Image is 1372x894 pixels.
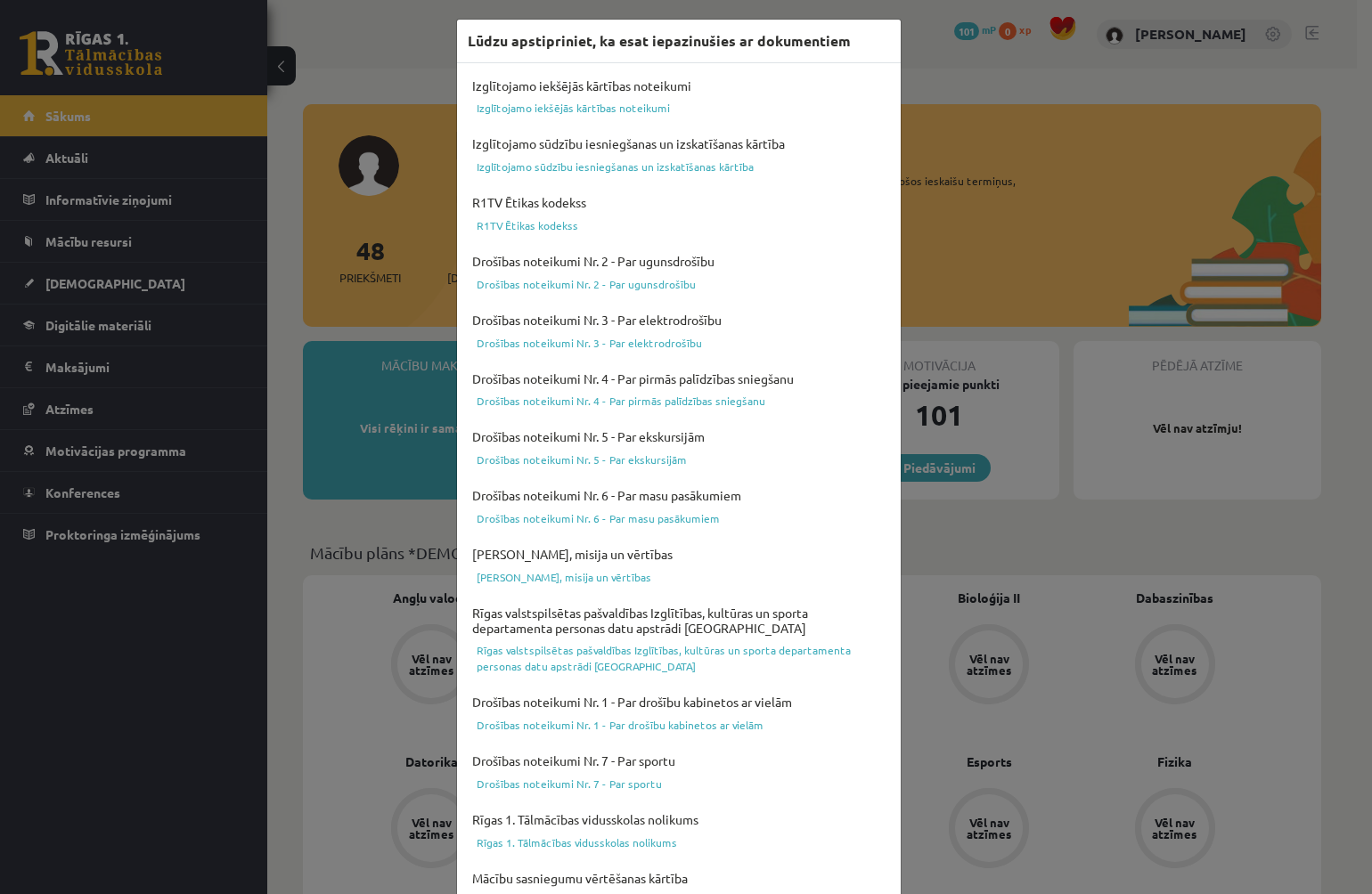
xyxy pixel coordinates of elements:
a: Drošības noteikumi Nr. 7 - Par sportu [468,773,890,794]
a: Izglītojamo iekšējās kārtības noteikumi [468,97,890,118]
a: R1TV Ētikas kodekss [468,215,890,236]
h4: Rīgas 1. Tālmācības vidusskolas nolikums [468,808,890,832]
h4: Drošības noteikumi Nr. 4 - Par pirmās palīdzības sniegšanu [468,367,890,391]
h4: Izglītojamo sūdzību iesniegšanas un izskatīšanas kārtība [468,132,890,156]
a: Izglītojamo sūdzību iesniegšanas un izskatīšanas kārtība [468,156,890,177]
h4: [PERSON_NAME], misija un vērtības [468,542,890,566]
a: [PERSON_NAME], misija un vērtības [468,566,890,588]
h4: Drošības noteikumi Nr. 1 - Par drošību kabinetos ar vielām [468,690,890,714]
a: Drošības noteikumi Nr. 4 - Par pirmās palīdzības sniegšanu [468,390,890,411]
h4: Drošības noteikumi Nr. 5 - Par ekskursijām [468,425,890,449]
h3: Lūdzu apstipriniet, ka esat iepazinušies ar dokumentiem [468,30,851,52]
h4: Izglītojamo iekšējās kārtības noteikumi [468,74,890,98]
h4: Rīgas valstspilsētas pašvaldības Izglītības, kultūras un sporta departamenta personas datu apstrā... [468,601,890,640]
a: Drošības noteikumi Nr. 6 - Par masu pasākumiem [468,508,890,529]
h4: R1TV Ētikas kodekss [468,191,890,215]
a: Rīgas valstspilsētas pašvaldības Izglītības, kultūras un sporta departamenta personas datu apstrā... [468,639,890,677]
a: Rīgas 1. Tālmācības vidusskolas nolikums [468,832,890,853]
h4: Drošības noteikumi Nr. 7 - Par sportu [468,749,890,773]
a: Drošības noteikumi Nr. 1 - Par drošību kabinetos ar vielām [468,714,890,736]
h4: Drošības noteikumi Nr. 2 - Par ugunsdrošību [468,249,890,273]
a: Drošības noteikumi Nr. 2 - Par ugunsdrošību [468,273,890,295]
a: Drošības noteikumi Nr. 5 - Par ekskursijām [468,449,890,470]
h4: Drošības noteikumi Nr. 6 - Par masu pasākumiem [468,484,890,508]
h4: Drošības noteikumi Nr. 3 - Par elektrodrošību [468,308,890,332]
h4: Mācību sasniegumu vērtēšanas kārtība [468,866,890,890]
a: Drošības noteikumi Nr. 3 - Par elektrodrošību [468,332,890,354]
